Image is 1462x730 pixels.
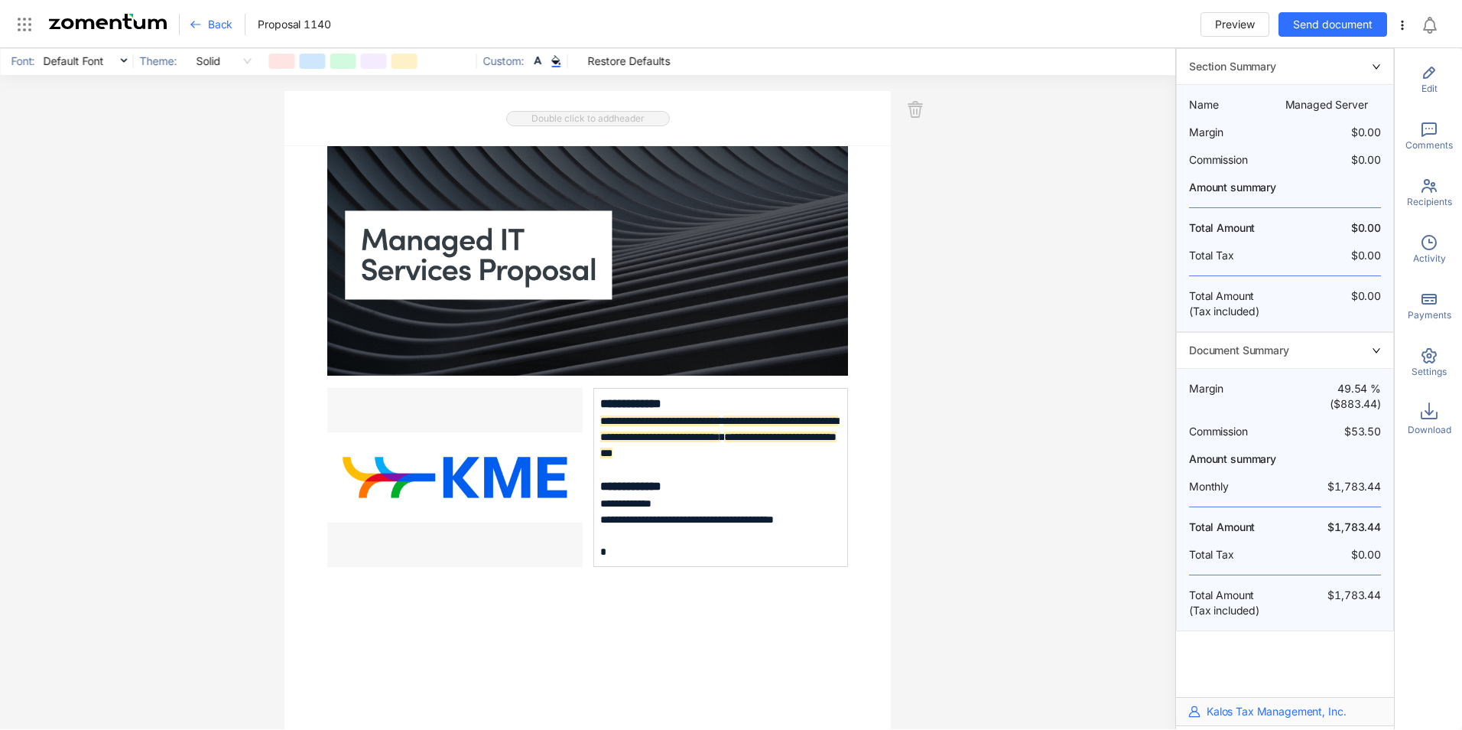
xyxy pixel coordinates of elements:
span: $1,783.44 [1285,479,1382,494]
span: $53.50 [1285,424,1382,439]
span: Activity [1413,252,1446,266]
span: Solid [196,50,251,73]
span: Total Tax [1189,547,1285,562]
div: Notifications [1421,7,1451,42]
span: Restore Defaults [587,53,670,70]
span: right [1372,62,1381,71]
div: Edit [1401,54,1457,105]
div: Payments [1401,281,1457,331]
span: Section Summary [1189,60,1276,73]
span: Total Amount [1189,588,1285,603]
span: Back [208,17,232,32]
span: Edit [1421,82,1438,96]
span: $0.00 [1285,248,1382,263]
span: Payments [1408,308,1451,322]
div: Comments [1401,111,1457,161]
button: Restore Defaults [573,49,684,73]
div: Download [1401,394,1457,445]
span: Kalos Tax Management, Inc. [1207,704,1346,719]
span: Proposal 1140 [258,17,330,32]
span: $1,783.44 [1285,588,1382,618]
span: Managed Server [1285,97,1382,112]
div: rightSection Summary [1177,49,1393,85]
span: Comments [1405,139,1453,152]
span: Commission [1189,152,1285,168]
span: Total Amount [1189,220,1285,236]
span: Name [1189,97,1285,112]
span: Custom: [478,54,528,69]
span: Total Tax [1189,248,1285,263]
span: 49.54 % ($883.44) [1285,381,1382,412]
span: $0.00 [1285,220,1382,236]
span: Settings [1412,365,1447,379]
span: Double click to add header [506,111,670,126]
span: Document Summary [1189,344,1289,357]
span: (Tax included) [1189,603,1285,618]
div: Settings [1401,337,1457,388]
span: $0.00 [1285,288,1382,319]
span: right [1372,346,1381,355]
span: Commission [1189,424,1285,439]
span: Monthly [1189,479,1285,494]
span: (Tax included) [1189,304,1285,319]
span: $0.00 [1285,125,1382,140]
button: Send document [1278,12,1387,37]
span: Send document [1293,16,1373,33]
img: Zomentum Logo [49,14,167,29]
button: Preview [1200,12,1269,37]
div: Activity [1401,224,1457,275]
span: Download [1408,423,1451,437]
div: Recipients [1401,168,1457,218]
span: Total Amount [1189,520,1285,535]
span: $1,783.44 [1285,520,1382,535]
span: Default Font [43,50,127,73]
span: Theme: [135,54,180,69]
span: Amount summary [1189,180,1381,195]
span: Amount summary [1189,451,1381,467]
span: Font: [6,54,39,69]
span: Preview [1215,16,1255,33]
div: rightDocument Summary [1177,333,1393,369]
span: $0.00 [1285,547,1382,562]
span: $0.00 [1285,152,1382,168]
span: Recipients [1407,195,1452,209]
span: Margin [1189,381,1285,412]
span: Margin [1189,125,1285,140]
span: Total Amount [1189,288,1285,304]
